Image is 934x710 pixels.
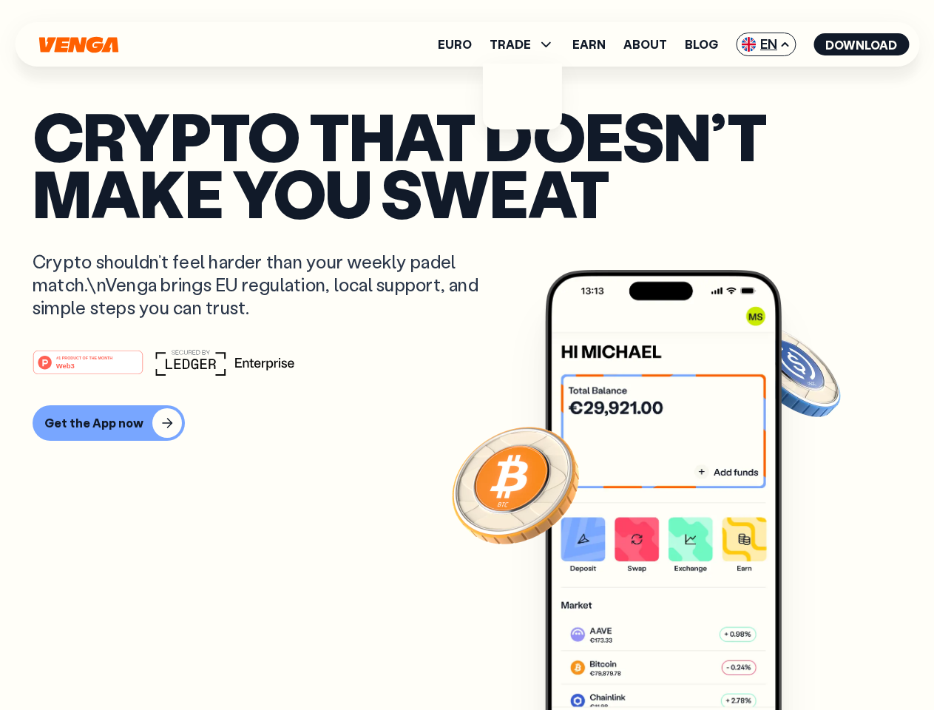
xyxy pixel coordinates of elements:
button: Get the App now [33,405,185,441]
div: Get the App now [44,416,143,430]
span: EN [736,33,796,56]
tspan: #1 PRODUCT OF THE MONTH [56,355,112,359]
svg: Home [37,36,120,53]
tspan: Web3 [56,361,75,369]
img: USDC coin [737,318,844,425]
img: Bitcoin [449,418,582,551]
span: TRADE [490,35,555,53]
a: Blog [685,38,718,50]
a: Euro [438,38,472,50]
p: Crypto that doesn’t make you sweat [33,107,901,220]
a: Get the App now [33,405,901,441]
img: flag-uk [741,37,756,52]
span: TRADE [490,38,531,50]
a: #1 PRODUCT OF THE MONTHWeb3 [33,359,143,378]
a: Earn [572,38,606,50]
p: Crypto shouldn’t feel harder than your weekly padel match.\nVenga brings EU regulation, local sup... [33,250,500,319]
button: Download [813,33,909,55]
a: About [623,38,667,50]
